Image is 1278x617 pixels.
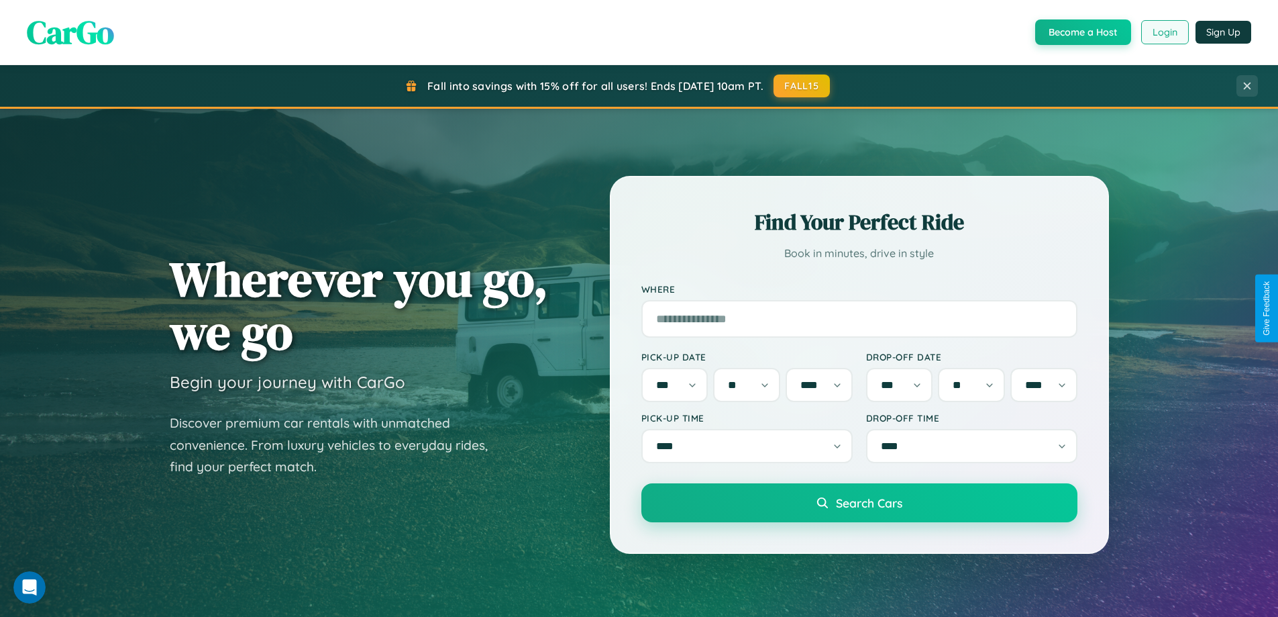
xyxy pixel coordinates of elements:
div: Give Feedback [1262,281,1271,336]
button: Search Cars [641,483,1077,522]
label: Where [641,283,1077,295]
span: Fall into savings with 15% off for all users! Ends [DATE] 10am PT. [427,79,763,93]
button: Become a Host [1035,19,1131,45]
h3: Begin your journey with CarGo [170,372,405,392]
iframe: Intercom live chat [13,571,46,604]
p: Book in minutes, drive in style [641,244,1077,263]
h1: Wherever you go, we go [170,252,548,359]
span: CarGo [27,10,114,54]
h2: Find Your Perfect Ride [641,207,1077,237]
button: Sign Up [1195,21,1251,44]
label: Pick-up Date [641,351,853,363]
label: Drop-off Date [866,351,1077,363]
span: Search Cars [836,495,902,510]
button: Login [1141,20,1189,44]
button: FALL15 [774,75,830,97]
label: Pick-up Time [641,412,853,424]
p: Discover premium car rentals with unmatched convenience. From luxury vehicles to everyday rides, ... [170,412,505,478]
label: Drop-off Time [866,412,1077,424]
